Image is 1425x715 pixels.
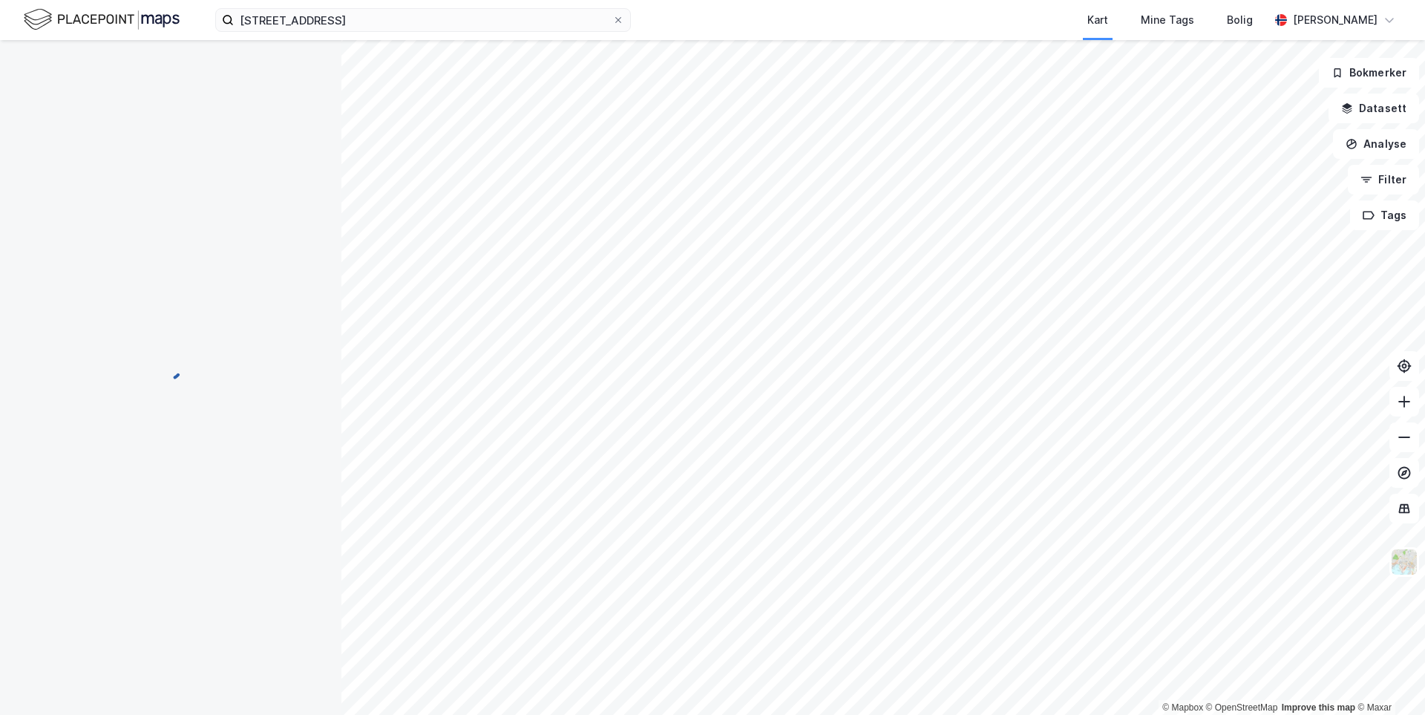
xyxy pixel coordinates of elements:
[1282,702,1355,713] a: Improve this map
[234,9,612,31] input: Søk på adresse, matrikkel, gårdeiere, leietakere eller personer
[1350,200,1419,230] button: Tags
[1087,11,1108,29] div: Kart
[1319,58,1419,88] button: Bokmerker
[1141,11,1194,29] div: Mine Tags
[24,7,180,33] img: logo.f888ab2527a4732fd821a326f86c7f29.svg
[1351,644,1425,715] iframe: Chat Widget
[1329,94,1419,123] button: Datasett
[1351,644,1425,715] div: Kontrollprogram for chat
[1227,11,1253,29] div: Bolig
[1333,129,1419,159] button: Analyse
[1206,702,1278,713] a: OpenStreetMap
[1162,702,1203,713] a: Mapbox
[159,357,183,381] img: spinner.a6d8c91a73a9ac5275cf975e30b51cfb.svg
[1390,548,1418,576] img: Z
[1348,165,1419,195] button: Filter
[1293,11,1377,29] div: [PERSON_NAME]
